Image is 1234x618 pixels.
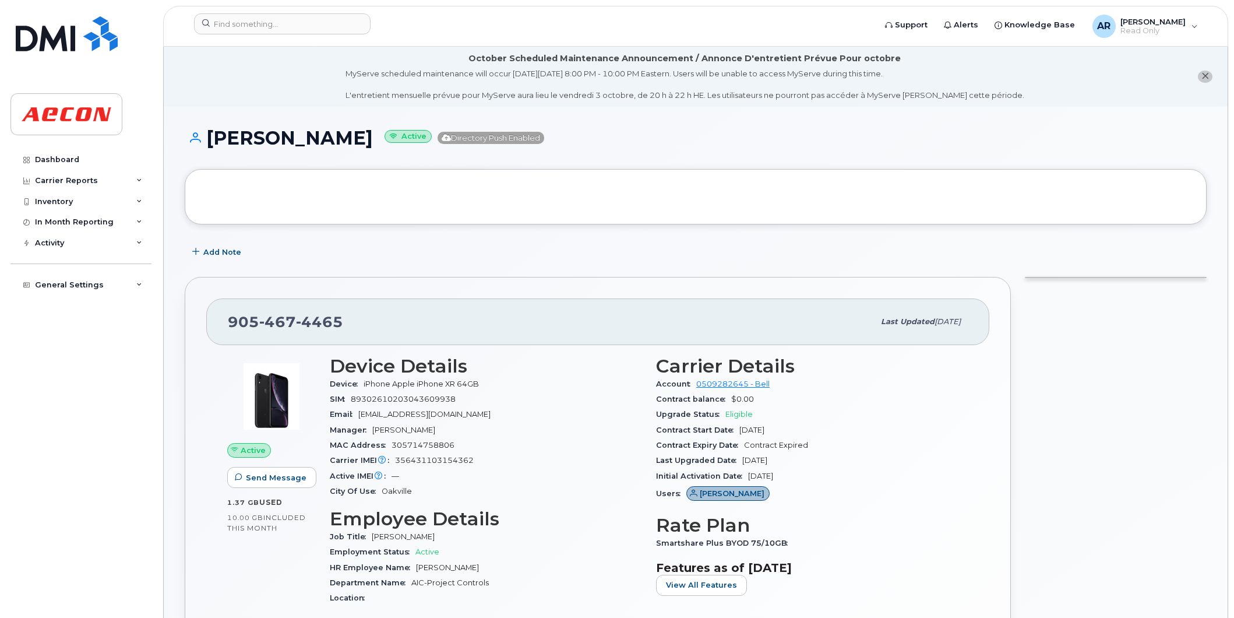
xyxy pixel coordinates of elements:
[392,472,399,480] span: —
[330,426,372,434] span: Manager
[731,395,754,403] span: $0.00
[330,508,642,529] h3: Employee Details
[395,456,474,465] span: 356431103154362
[656,472,748,480] span: Initial Activation Date
[345,68,1024,101] div: MyServe scheduled maintenance will occur [DATE][DATE] 8:00 PM - 10:00 PM Eastern. Users will be u...
[748,472,773,480] span: [DATE]
[468,52,901,65] div: October Scheduled Maintenance Announcement / Annonce D'entretient Prévue Pour octobre
[227,467,316,488] button: Send Message
[185,128,1207,148] h1: [PERSON_NAME]
[241,445,266,456] span: Active
[227,514,263,522] span: 10.00 GB
[438,132,544,144] span: Directory Push Enabled
[656,575,747,596] button: View All Features
[203,247,241,258] span: Add Note
[656,395,731,403] span: Contract balance
[227,513,306,532] span: included this month
[1198,71,1212,83] button: close notification
[744,441,808,450] span: Contract Expired
[259,313,296,331] span: 467
[296,313,343,331] span: 4465
[228,313,343,331] span: 905
[416,563,479,572] span: [PERSON_NAME]
[330,441,392,450] span: MAC Address
[881,317,935,326] span: Last updated
[330,532,372,541] span: Job Title
[392,441,454,450] span: 305714758806
[656,489,686,498] span: Users
[656,441,744,450] span: Contract Expiry Date
[739,426,764,434] span: [DATE]
[742,456,767,465] span: [DATE]
[330,563,416,572] span: HR Employee Name
[656,515,968,536] h3: Rate Plan
[227,498,259,507] span: 1.37 GB
[700,488,764,499] span: [PERSON_NAME]
[372,532,435,541] span: [PERSON_NAME]
[656,380,696,388] span: Account
[382,487,412,496] span: Oakville
[696,380,770,388] a: 0509282645 - Bell
[411,578,489,587] span: AIC-Project Controls
[385,130,432,143] small: Active
[686,489,770,498] a: [PERSON_NAME]
[185,242,251,263] button: Add Note
[246,472,306,483] span: Send Message
[656,410,725,419] span: Upgrade Status
[656,356,968,377] h3: Carrier Details
[364,380,479,388] span: iPhone Apple iPhone XR 64GB
[725,410,753,419] span: Eligible
[330,578,411,587] span: Department Name
[330,356,642,377] h3: Device Details
[372,426,435,434] span: [PERSON_NAME]
[330,456,395,465] span: Carrier IMEI
[415,547,439,556] span: Active
[330,487,382,496] span: City Of Use
[330,410,358,419] span: Email
[358,410,491,419] span: [EMAIL_ADDRESS][DOMAIN_NAME]
[656,456,742,465] span: Last Upgraded Date
[351,395,456,403] span: 89302610203043609938
[330,547,415,556] span: Employment Status
[237,361,306,431] img: image20231002-3703462-1qb80zy.jpeg
[330,380,364,388] span: Device
[330,395,351,403] span: SIM
[656,561,968,575] h3: Features as of [DATE]
[330,472,392,480] span: Active IMEI
[656,426,739,434] span: Contract Start Date
[935,317,961,326] span: [DATE]
[656,539,794,547] span: Smartshare Plus BYOD 75/10GB
[666,580,737,591] span: View All Features
[330,594,371,602] span: Location
[259,498,283,507] span: used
